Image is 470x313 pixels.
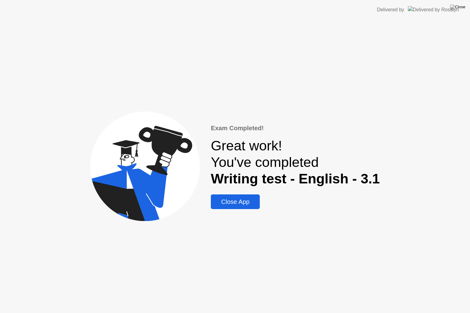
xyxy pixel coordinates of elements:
div: Delivered by [377,6,404,13]
b: Writing test - English - 3.1 [211,171,380,186]
img: Close [450,5,465,9]
button: Close App [211,194,260,209]
div: Great work! You've completed [211,138,380,187]
div: Exam Completed! [211,123,380,133]
div: Close App [213,198,258,205]
img: Delivered by Rosalyn [408,6,459,13]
